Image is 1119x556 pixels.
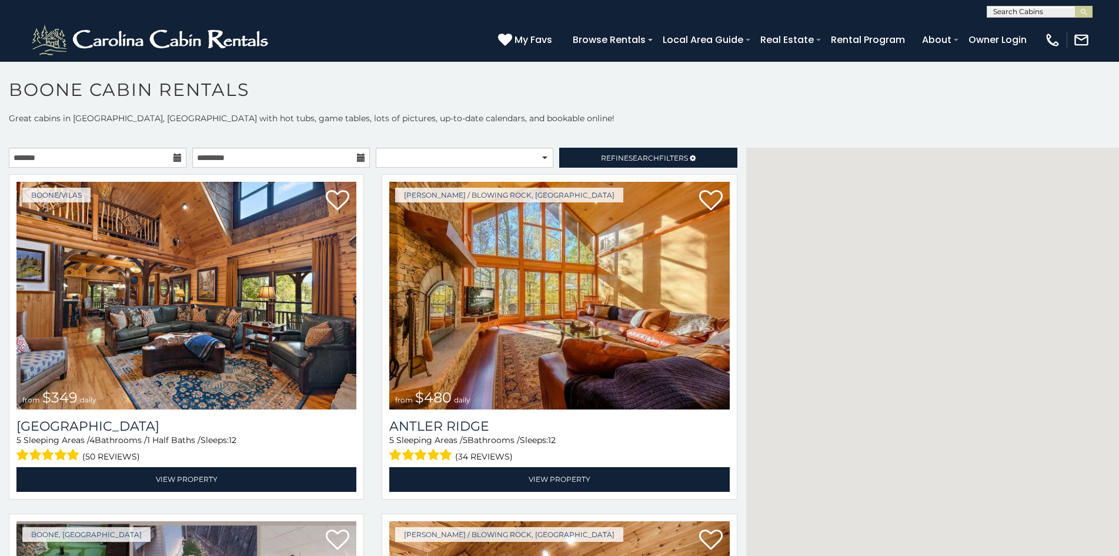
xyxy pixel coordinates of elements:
span: $480 [415,389,452,406]
img: phone-regular-white.png [1044,32,1061,48]
a: Browse Rentals [567,29,652,50]
a: Rental Program [825,29,911,50]
a: About [916,29,957,50]
img: mail-regular-white.png [1073,32,1090,48]
a: View Property [16,467,356,491]
a: Diamond Creek Lodge from $349 daily [16,182,356,409]
a: Add to favorites [699,189,723,214]
span: 1 Half Baths / [147,435,201,445]
a: Real Estate [754,29,820,50]
a: My Favs [498,32,555,48]
span: 5 [389,435,394,445]
img: White-1-2.png [29,22,273,58]
span: daily [80,395,96,404]
span: 12 [548,435,556,445]
a: Antler Ridge [389,418,729,434]
a: Boone/Vilas [22,188,91,202]
span: 12 [229,435,236,445]
span: Search [629,154,659,162]
span: 5 [16,435,21,445]
span: (50 reviews) [82,449,140,464]
a: View Property [389,467,729,491]
span: 4 [89,435,95,445]
span: Refine Filters [601,154,688,162]
span: from [395,395,413,404]
span: (34 reviews) [455,449,513,464]
a: RefineSearchFilters [559,148,737,168]
a: [GEOGRAPHIC_DATA] [16,418,356,434]
span: My Favs [515,32,552,47]
span: 5 [463,435,467,445]
a: [PERSON_NAME] / Blowing Rock, [GEOGRAPHIC_DATA] [395,188,623,202]
a: Add to favorites [699,528,723,553]
div: Sleeping Areas / Bathrooms / Sleeps: [389,434,729,464]
a: Owner Login [963,29,1033,50]
h3: Diamond Creek Lodge [16,418,356,434]
a: Boone, [GEOGRAPHIC_DATA] [22,527,151,542]
a: [PERSON_NAME] / Blowing Rock, [GEOGRAPHIC_DATA] [395,527,623,542]
span: daily [454,395,470,404]
img: Antler Ridge [389,182,729,409]
span: from [22,395,40,404]
a: Add to favorites [326,189,349,214]
div: Sleeping Areas / Bathrooms / Sleeps: [16,434,356,464]
a: Add to favorites [326,528,349,553]
img: Diamond Creek Lodge [16,182,356,409]
a: Local Area Guide [657,29,749,50]
a: Antler Ridge from $480 daily [389,182,729,409]
span: $349 [42,389,78,406]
